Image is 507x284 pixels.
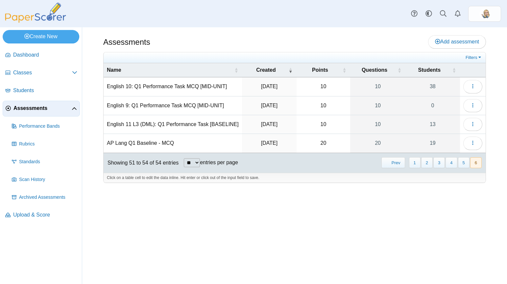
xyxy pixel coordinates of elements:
span: Points : Activate to sort [342,63,346,77]
span: Created : Activate to remove sorting [289,63,293,77]
a: 19 [405,134,460,152]
td: 20 [297,134,350,153]
span: Created [256,67,276,73]
td: 10 [297,115,350,134]
a: Classes [3,65,80,81]
td: English 10: Q1 Performance Task MCQ [MID-UNIT] [104,77,242,96]
a: Dashboard [3,47,80,63]
a: 10 [350,96,405,115]
button: 1 [409,157,421,168]
span: Emily Wasley [479,9,490,19]
span: Points [312,67,328,73]
time: Sep 16, 2024 at 8:23 AM [261,121,278,127]
a: Filters [464,54,484,61]
a: Create New [3,30,79,43]
span: Dashboard [13,51,77,59]
button: 2 [421,157,433,168]
a: Upload & Score [3,207,80,223]
span: Questions [362,67,387,73]
a: Scan History [9,172,80,188]
a: Alerts [450,7,465,21]
a: Standards [9,154,80,170]
nav: pagination [381,157,482,168]
span: Name [107,67,121,73]
span: Students : Activate to sort [452,63,456,77]
h1: Assessments [103,37,150,48]
a: 20 [350,134,405,152]
button: 3 [433,157,445,168]
a: PaperScorer [3,18,68,24]
div: Showing 51 to 54 of 54 entries [104,153,179,173]
img: PaperScorer [3,3,68,23]
span: Add assessment [435,39,479,44]
span: Questions : Activate to sort [398,63,401,77]
div: Click on a table cell to edit the data inline. Hit enter or click out of the input field to save. [104,173,486,183]
time: Sep 27, 2024 at 11:30 AM [261,103,278,108]
span: Upload & Score [13,211,77,219]
span: Standards [19,159,77,165]
a: ps.zKYLFpFWctilUouI [468,6,501,22]
a: 10 [350,115,405,134]
a: 13 [405,115,460,134]
a: 0 [405,96,460,115]
span: Students [13,87,77,94]
a: 38 [405,77,460,96]
a: Rubrics [9,136,80,152]
a: Assessments [3,101,80,116]
a: Archived Assessments [9,190,80,205]
button: 6 [470,157,482,168]
a: 10 [350,77,405,96]
span: Rubrics [19,141,77,147]
img: ps.zKYLFpFWctilUouI [479,9,490,19]
a: Add assessment [428,35,486,48]
a: Performance Bands [9,118,80,134]
span: Performance Bands [19,123,77,130]
td: 10 [297,96,350,115]
button: 4 [446,157,457,168]
time: Sep 10, 2024 at 10:10 AM [261,140,278,146]
span: Archived Assessments [19,194,77,201]
button: Previous [381,157,405,168]
span: Scan History [19,176,77,183]
span: Students [418,67,441,73]
td: English 11 L3 (DML): Q1 Performance Task [BASELINE] [104,115,242,134]
span: Classes [13,69,72,76]
time: Sep 27, 2024 at 1:08 PM [261,84,278,89]
a: Students [3,83,80,99]
label: entries per page [200,160,238,165]
td: English 9: Q1 Performance Task MCQ [MID-UNIT] [104,96,242,115]
span: Name : Activate to sort [234,63,238,77]
span: Assessments [13,105,72,112]
td: 10 [297,77,350,96]
td: AP Lang Q1 Baseline - MCQ [104,134,242,153]
button: 5 [458,157,470,168]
